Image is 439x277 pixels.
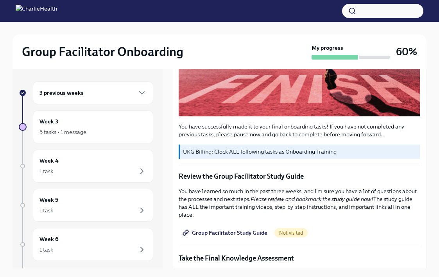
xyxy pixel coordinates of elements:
span: Experience ends [33,268,93,275]
p: You have learned so much in the past three weeks, and I'm sure you have a lot of questions about ... [179,187,420,219]
div: 1 task [39,206,53,214]
p: Review the Group Facilitator Study Guide [179,172,420,181]
span: Group Facilitator Study Guide [184,229,267,237]
h6: Week 6 [39,235,59,243]
a: Group Facilitator Study Guide [179,225,273,241]
p: UKG Billing: Clock ALL following tasks as Onboarding Training [183,148,417,156]
p: You have successfully made it to your final onboarding tasks! If you have not completed any previ... [179,123,420,138]
h6: Week 4 [39,156,59,165]
h6: 3 previous weeks [39,89,84,97]
div: 1 task [39,246,53,253]
a: Week 35 tasks • 1 message [19,110,153,143]
div: 1 task [39,167,53,175]
strong: [DATE] [74,268,93,275]
span: Not visited [274,230,308,236]
h3: 60% [396,45,417,59]
h6: Week 5 [39,196,58,204]
strong: My progress [312,44,343,52]
a: Week 61 task [19,228,153,261]
a: Week 51 task [19,189,153,222]
img: CharlieHealth [16,5,57,17]
a: Week 41 task [19,150,153,183]
p: Take the Final Knowledge Assessment [179,253,420,263]
h2: Group Facilitator Onboarding [22,44,183,60]
em: Please review and bookmark the study guide now! [251,196,373,203]
div: 3 previous weeks [33,81,153,104]
h6: Week 3 [39,117,58,126]
div: 5 tasks • 1 message [39,128,86,136]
